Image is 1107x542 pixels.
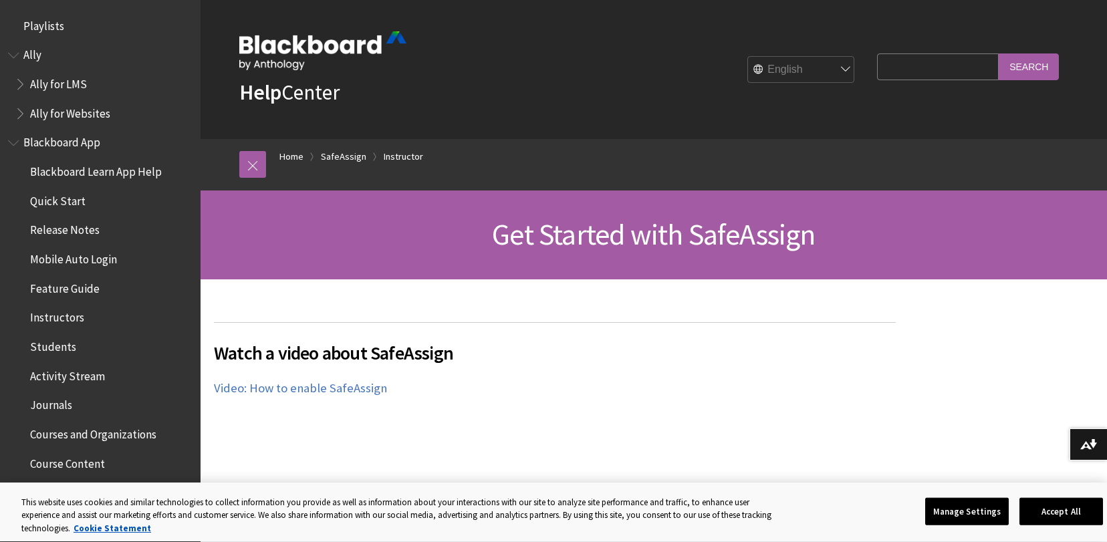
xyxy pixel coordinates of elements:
[23,132,100,150] span: Blackboard App
[925,497,1009,525] button: Manage Settings
[8,44,193,125] nav: Book outline for Anthology Ally Help
[999,53,1059,80] input: Search
[748,57,855,84] select: Site Language Selector
[279,148,303,165] a: Home
[30,219,100,237] span: Release Notes
[30,248,117,266] span: Mobile Auto Login
[30,102,110,120] span: Ally for Websites
[384,148,423,165] a: Instructor
[30,482,112,500] span: Course Messages
[30,394,72,412] span: Journals
[239,79,340,106] a: HelpCenter
[321,148,366,165] a: SafeAssign
[30,190,86,208] span: Quick Start
[214,380,387,396] a: Video: How to enable SafeAssign
[30,73,87,91] span: Ally for LMS
[492,216,815,253] span: Get Started with SafeAssign
[214,339,896,367] span: Watch a video about SafeAssign
[30,307,84,325] span: Instructors
[30,423,156,441] span: Courses and Organizations
[30,452,105,470] span: Course Content
[8,15,193,37] nav: Book outline for Playlists
[30,365,105,383] span: Activity Stream
[1019,497,1103,525] button: Accept All
[23,15,64,33] span: Playlists
[74,523,151,534] a: More information about your privacy, opens in a new tab
[239,31,406,70] img: Blackboard by Anthology
[30,335,76,354] span: Students
[23,44,41,62] span: Ally
[21,496,775,535] div: This website uses cookies and similar technologies to collect information you provide as well as ...
[239,79,281,106] strong: Help
[30,160,162,178] span: Blackboard Learn App Help
[30,277,100,295] span: Feature Guide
